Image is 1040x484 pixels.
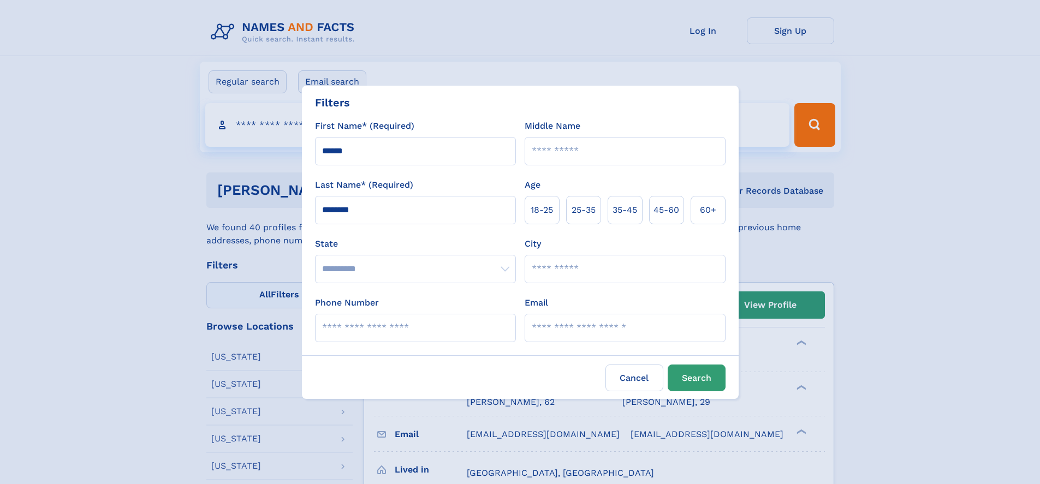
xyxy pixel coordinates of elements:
[315,178,413,192] label: Last Name* (Required)
[531,204,553,217] span: 18‑25
[668,365,726,391] button: Search
[525,296,548,309] label: Email
[572,204,596,217] span: 25‑35
[315,296,379,309] label: Phone Number
[700,204,716,217] span: 60+
[605,365,663,391] label: Cancel
[525,178,540,192] label: Age
[315,237,516,250] label: State
[525,119,580,133] label: Middle Name
[315,94,350,111] div: Filters
[315,119,414,133] label: First Name* (Required)
[613,204,637,217] span: 35‑45
[525,237,541,250] label: City
[653,204,679,217] span: 45‑60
